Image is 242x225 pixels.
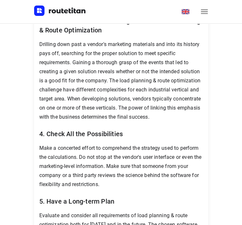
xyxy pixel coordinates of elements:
[39,197,203,206] p: 5. Have a Long-term Plan
[39,17,203,35] p: 3.Look into the Vendor's Background for Load Planning & Route Optimization
[34,6,86,18] a: Routetitan
[39,144,203,189] p: Make a concerted effort to comprehend the strategy used to perform the calculations. Do not stop ...
[39,40,203,122] p: Drilling down past a vendor's marketing materials and into its history pays off, searching for th...
[198,5,211,18] button: menu
[34,6,86,16] img: Routetitan logo
[39,129,203,138] p: 4. Check All the Possibilities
